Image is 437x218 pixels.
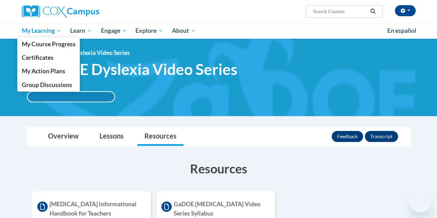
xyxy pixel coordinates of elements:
span: GaDOE Dyslexia Video Series [51,49,130,56]
span: My Learning [21,27,61,35]
span: En español [387,27,416,34]
span: My Course Progress [21,40,75,48]
a: Overview [41,127,86,146]
img: Cox Campus [22,5,99,18]
button: Feedback [332,131,363,142]
div: Main menu [17,23,421,39]
span: GaDOE Dyslexia Video Series [37,60,237,78]
a: My Course Progress [17,37,80,51]
h4: [MEDICAL_DATA] Informational Handbook for Teachers [37,200,146,218]
a: Cox Campus [22,5,146,18]
iframe: Button to launch messaging window [409,190,431,212]
a: My Action Plans [17,64,80,78]
button: Account Settings [395,5,416,16]
span: Engage [101,27,127,35]
a: Learn [66,23,96,39]
a: Group Discussions [17,78,80,92]
a: About [168,23,200,39]
span: Learn [70,27,92,35]
a: My Learning [17,23,66,39]
button: Search [368,7,378,16]
button: Transcript [365,131,398,142]
a: Engage [96,23,131,39]
h4: GaDOE [MEDICAL_DATA] Video Series Syllabus [161,200,270,218]
div: 100% [28,92,114,102]
span: About [172,27,196,35]
input: Search Courses [312,7,368,16]
a: En español [383,23,421,38]
a: Lessons [93,127,131,146]
a: Certificates [17,51,80,64]
span: Group Discussions [21,81,72,88]
a: Explore [131,23,168,39]
span: Certificates [21,54,53,61]
h3: Resources [27,160,410,177]
span: Explore [135,27,163,35]
span: My Action Plans [21,67,65,75]
a: Resources [137,127,183,146]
